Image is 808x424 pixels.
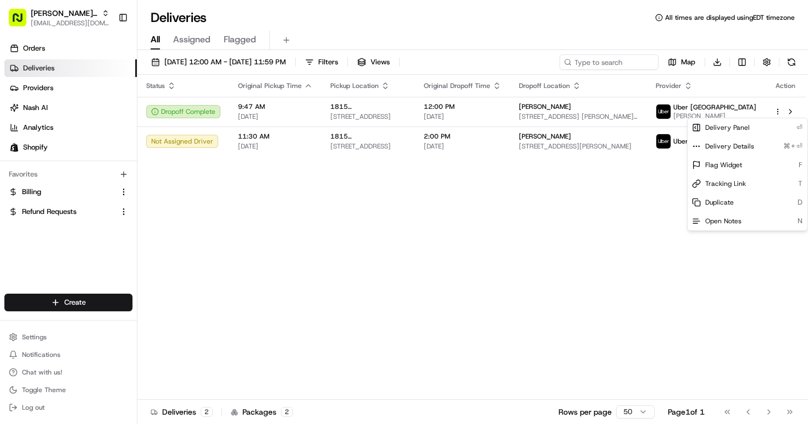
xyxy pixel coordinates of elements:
span: F [799,160,803,170]
span: T [798,179,803,189]
span: N [798,216,803,226]
span: Tracking Link [705,179,746,188]
span: Delivery Details [705,142,754,151]
span: Open Notes [705,217,741,225]
span: Delivery Panel [705,123,750,132]
span: D [798,197,803,207]
span: Flag Widget [705,161,742,169]
span: ⏎ [796,123,803,133]
span: Duplicate [705,198,734,207]
span: ⌘+⏎ [783,141,803,151]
